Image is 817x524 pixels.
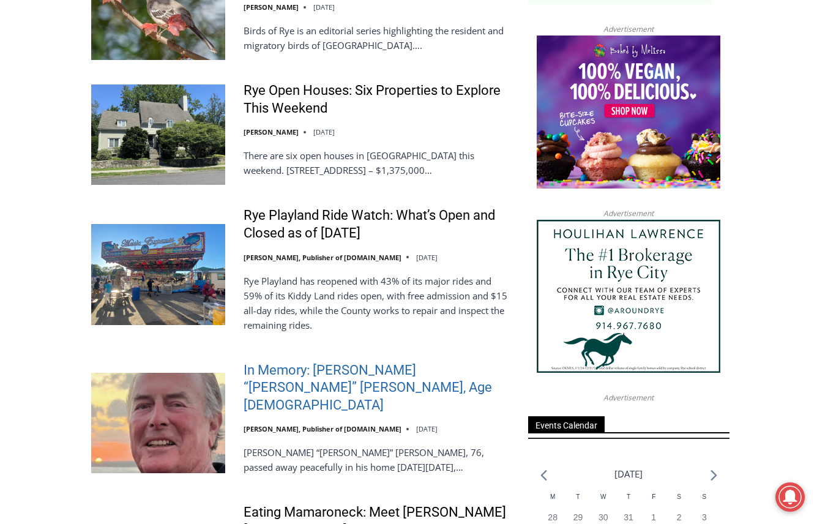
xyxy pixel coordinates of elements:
a: [PERSON_NAME], Publisher of [DOMAIN_NAME] [244,253,401,262]
a: Rye Playland Ride Watch: What’s Open and Closed as of [DATE] [244,207,512,242]
span: Open Tues. - Sun. [PHONE_NUMBER] [4,126,120,173]
span: M [550,493,555,500]
span: Advertisement [591,23,666,35]
span: S [702,493,706,500]
a: [PERSON_NAME], Publisher of [DOMAIN_NAME] [244,424,401,433]
p: Rye Playland has reopened with 43% of its major rides and 59% of its Kiddy Land rides open, with ... [244,274,512,332]
div: "the precise, almost orchestrated movements of cutting and assembling sushi and [PERSON_NAME] mak... [126,77,180,146]
span: Advertisement [591,208,666,219]
span: F [652,493,655,500]
a: In Memory: [PERSON_NAME] “[PERSON_NAME]” [PERSON_NAME], Age [DEMOGRAPHIC_DATA] [244,362,512,414]
a: Intern @ [DOMAIN_NAME] [294,119,593,152]
a: Previous month [540,470,547,481]
a: [PERSON_NAME] [244,127,299,137]
time: 1 [651,512,656,522]
a: Open Tues. - Sun. [PHONE_NUMBER] [1,123,123,152]
time: [DATE] [416,253,438,262]
a: Book [PERSON_NAME]'s Good Humor for Your Event [364,4,442,56]
span: T [627,493,630,500]
div: Tuesday [565,492,591,511]
time: 28 [548,512,558,522]
span: S [677,493,681,500]
img: Houlihan Lawrence The #1 Brokerage in Rye City [537,220,720,373]
div: Wednesday [591,492,616,511]
img: In Memory: Richard “Dick” Austin Langeloh, Age 76 [91,373,225,473]
img: Baked by Melissa [537,36,720,189]
div: Saturday [666,492,692,511]
img: Rye Playland Ride Watch: What’s Open and Closed as of Thursday, August 7, 2025 [91,224,225,324]
div: "[PERSON_NAME] and I covered the [DATE] Parade, which was a really eye opening experience as I ha... [309,1,578,119]
img: Rye Open Houses: Six Properties to Explore This Weekend [91,84,225,185]
span: Intern @ [DOMAIN_NAME] [320,122,567,149]
time: 2 [677,512,682,522]
div: Thursday [616,492,641,511]
p: There are six open houses in [GEOGRAPHIC_DATA] this weekend. [STREET_ADDRESS] – $1,375,000… [244,148,512,178]
div: Individually Wrapped Items. Dairy, Gluten & Nut Free Options. Kosher Items Available. [80,16,302,39]
span: T [576,493,580,500]
h4: Book [PERSON_NAME]'s Good Humor for Your Event [373,13,426,47]
p: [PERSON_NAME] “[PERSON_NAME]” [PERSON_NAME], 76, passed away peacefully in his home [DATE][DATE],… [244,445,512,474]
div: Monday [540,492,565,511]
a: Rye Open Houses: Six Properties to Explore This Weekend [244,82,512,117]
a: [PERSON_NAME] [244,2,299,12]
span: Advertisement [591,392,666,403]
span: W [600,493,606,500]
time: 3 [702,512,707,522]
time: 29 [573,512,583,522]
p: Birds of Rye is an editorial series highlighting the resident and migratory birds of [GEOGRAPHIC_... [244,23,512,53]
time: [DATE] [313,2,335,12]
li: [DATE] [614,466,643,482]
div: Sunday [692,492,717,511]
time: 31 [624,512,633,522]
time: 30 [599,512,608,522]
span: Events Calendar [528,416,605,433]
time: [DATE] [416,424,438,433]
a: Next month [711,470,717,481]
time: [DATE] [313,127,335,137]
div: Friday [641,492,666,511]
